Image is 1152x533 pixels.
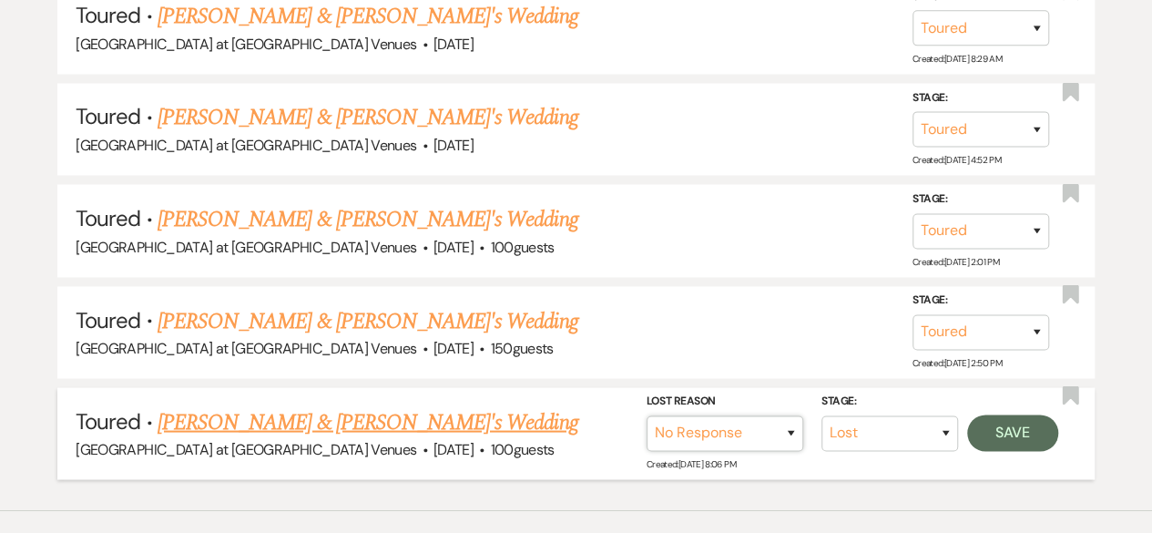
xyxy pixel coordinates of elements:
span: [GEOGRAPHIC_DATA] at [GEOGRAPHIC_DATA] Venues [76,237,416,256]
label: Stage: [821,392,958,412]
span: [GEOGRAPHIC_DATA] at [GEOGRAPHIC_DATA] Venues [76,35,416,54]
span: Created: [DATE] 2:50 PM [912,357,1002,369]
span: 150 guests [490,338,553,357]
span: Created: [DATE] 8:06 PM [647,458,736,470]
label: Stage: [912,291,1049,311]
span: [DATE] [433,35,474,54]
a: [PERSON_NAME] & [PERSON_NAME]'s Wedding [158,304,578,337]
span: [DATE] [433,237,474,256]
span: Toured [76,305,140,333]
a: [PERSON_NAME] & [PERSON_NAME]'s Wedding [158,202,578,235]
span: Toured [76,406,140,435]
span: [GEOGRAPHIC_DATA] at [GEOGRAPHIC_DATA] Venues [76,136,416,155]
button: Save [967,415,1058,451]
span: 100 guests [490,439,554,458]
label: Stage: [912,88,1049,108]
span: [DATE] [433,136,474,155]
span: [DATE] [433,338,474,357]
span: Toured [76,203,140,231]
label: Lost Reason [647,392,803,412]
span: [DATE] [433,439,474,458]
a: [PERSON_NAME] & [PERSON_NAME]'s Wedding [158,405,578,438]
span: Created: [DATE] 4:52 PM [912,154,1001,166]
span: Created: [DATE] 2:01 PM [912,255,999,267]
span: [GEOGRAPHIC_DATA] at [GEOGRAPHIC_DATA] Venues [76,338,416,357]
span: Toured [76,1,140,29]
span: 100 guests [490,237,554,256]
span: Created: [DATE] 8:29 AM [912,53,1002,65]
a: [PERSON_NAME] & [PERSON_NAME]'s Wedding [158,101,578,134]
label: Stage: [912,190,1049,210]
span: [GEOGRAPHIC_DATA] at [GEOGRAPHIC_DATA] Venues [76,439,416,458]
span: Toured [76,102,140,130]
